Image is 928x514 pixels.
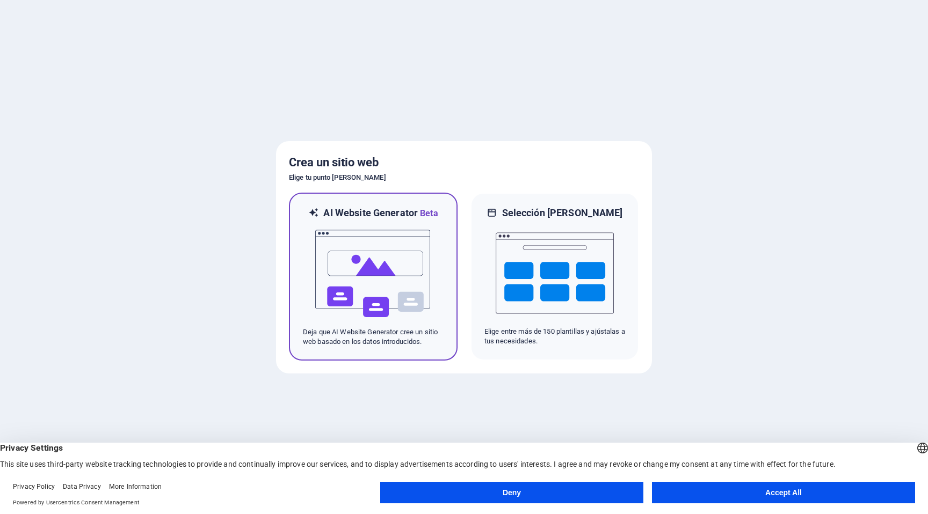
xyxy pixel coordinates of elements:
span: Beta [418,208,438,218]
div: AI Website GeneratorBetaaiDeja que AI Website Generator cree un sitio web basado en los datos int... [289,193,458,361]
p: Elige entre más de 150 plantillas y ajústalas a tus necesidades. [484,327,625,346]
img: ai [314,220,432,327]
div: Selección [PERSON_NAME]Elige entre más de 150 plantillas y ajústalas a tus necesidades. [470,193,639,361]
h6: Selección [PERSON_NAME] [502,207,623,219]
h6: AI Website Generator [323,207,438,220]
h5: Crea un sitio web [289,154,639,171]
h6: Elige tu punto [PERSON_NAME] [289,171,639,184]
p: Deja que AI Website Generator cree un sitio web basado en los datos introducidos. [303,327,444,347]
